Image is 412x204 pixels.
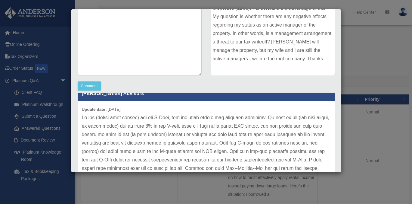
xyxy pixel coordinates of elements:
[82,107,108,112] b: Update date :
[82,107,121,112] small: [DATE]
[78,81,101,91] button: Comment
[78,86,335,101] p: [PERSON_NAME] Advisors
